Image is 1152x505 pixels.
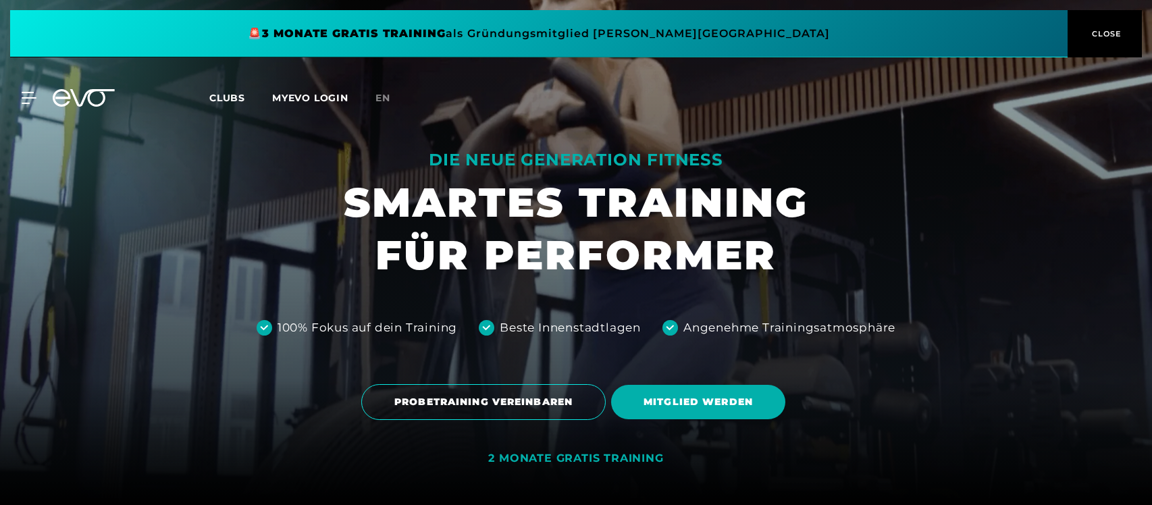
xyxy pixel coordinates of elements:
[209,91,272,104] a: Clubs
[488,452,663,466] div: 2 MONATE GRATIS TRAINING
[611,375,791,429] a: MITGLIED WERDEN
[683,319,895,337] div: Angenehme Trainingsatmosphäre
[209,92,245,104] span: Clubs
[1089,28,1122,40] span: CLOSE
[1068,10,1142,57] button: CLOSE
[500,319,641,337] div: Beste Innenstadtlagen
[375,90,407,106] a: en
[361,374,611,430] a: PROBETRAINING VEREINBAREN
[644,395,753,409] span: MITGLIED WERDEN
[375,92,390,104] span: en
[394,395,573,409] span: PROBETRAINING VEREINBAREN
[272,92,348,104] a: MYEVO LOGIN
[278,319,457,337] div: 100% Fokus auf dein Training
[344,176,808,282] h1: SMARTES TRAINING FÜR PERFORMER
[344,149,808,171] div: DIE NEUE GENERATION FITNESS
